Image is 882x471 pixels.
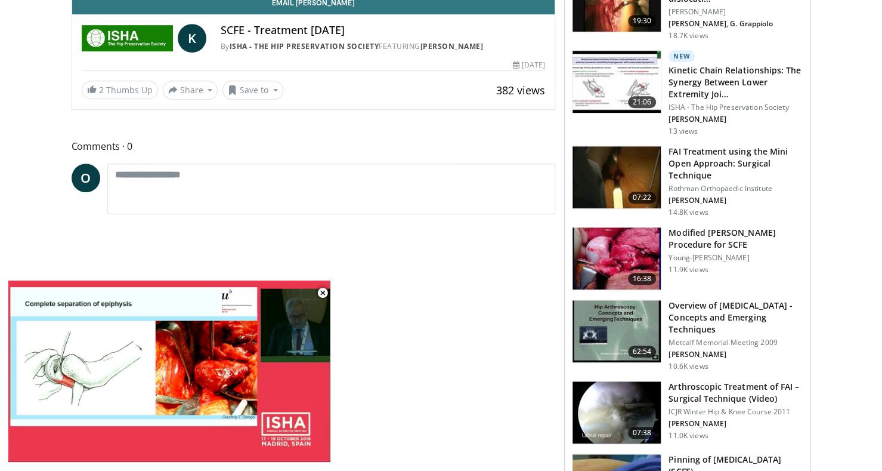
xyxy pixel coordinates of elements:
[572,146,803,217] a: 07:22 FAI Treatment using the Mini Open Approach: Surgical Technique Rothman Orthopaedic Institut...
[669,227,803,251] h3: Modified [PERSON_NAME] Procedure for SCFE
[669,431,708,441] p: 11.0K views
[669,300,803,335] h3: Overview of [MEDICAL_DATA] - Concepts and Emerging Techniques
[669,407,803,417] p: ICJR Winter Hip & Knee Course 2011
[420,41,484,51] a: [PERSON_NAME]
[628,192,657,204] span: 07:22
[669,253,803,263] p: Young-[PERSON_NAME]
[572,50,803,136] a: 21:06 New Kinetic Chain Relationships: The Synergy Between Lower Extremity Joi… ISHA - The Hip Pr...
[99,84,104,96] span: 2
[669,146,803,181] h3: FAI Treatment using the Mini Open Approach: Surgical Technique
[163,81,218,100] button: Share
[669,19,803,29] p: [PERSON_NAME], G. Grappiolo
[669,350,803,359] p: [PERSON_NAME]
[82,81,158,99] a: 2 Thumbs Up
[572,227,803,290] a: 16:38 Modified [PERSON_NAME] Procedure for SCFE Young-[PERSON_NAME] 11.9K views
[669,381,803,405] h3: Arthroscopic Treatment of FAI – Surgical Technique (Video)
[572,381,803,444] a: 07:38 Arthroscopic Treatment of FAI – Surgical Technique (Video) ICJR Winter Hip & Knee Course 20...
[572,51,661,113] img: 32a4bfa3-d390-487e-829c-9985ff2db92b.150x105_q85_crop-smart_upscale.jpg
[669,419,803,429] p: [PERSON_NAME]
[8,281,330,463] video-js: Video Player
[669,338,803,347] p: Metcalf Memorial Meeting 2009
[221,41,545,52] div: By FEATURING
[628,96,657,108] span: 21:06
[72,164,100,192] a: O
[669,208,708,217] p: 14.8K views
[669,31,708,41] p: 18.7K views
[628,346,657,358] span: 62:54
[572,227,661,290] img: Picture_20_0_2.png.150x105_q85_crop-smart_upscale.jpg
[72,138,556,154] span: Comments 0
[628,427,657,439] span: 07:38
[222,81,283,100] button: Save to
[311,281,335,306] button: Close
[572,381,661,444] img: fylOjp5pkC-GA4Zn4xMDoxOjBrO-I4W8.150x105_q85_crop-smart_upscale.jpg
[628,273,657,285] span: 16:38
[230,41,379,51] a: ISHA - The Hip Preservation Society
[628,15,657,27] span: 19:30
[669,196,803,205] p: [PERSON_NAME]
[669,115,803,124] p: [PERSON_NAME]
[178,24,206,53] a: K
[669,362,708,371] p: 10.6K views
[513,60,545,70] div: [DATE]
[221,24,545,37] h4: SCFE - Treatment [DATE]
[669,64,803,100] h3: Kinetic Chain Relationships: The Synergy Between Lower Extremity Joi…
[572,146,661,208] img: FAI_100005147_3.jpg.150x105_q85_crop-smart_upscale.jpg
[496,83,545,97] span: 382 views
[572,300,803,371] a: 62:54 Overview of [MEDICAL_DATA] - Concepts and Emerging Techniques Metcalf Memorial Meeting 2009...
[669,127,698,136] p: 13 views
[669,265,708,275] p: 11.9K views
[572,300,661,362] img: 678363_3.png.150x105_q85_crop-smart_upscale.jpg
[669,50,695,62] p: New
[669,7,803,17] p: [PERSON_NAME]
[82,24,173,53] img: ISHA - The Hip Preservation Society
[669,184,803,193] p: Rothman Orthopaedic Institute
[669,103,803,112] p: ISHA - The Hip Preservation Society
